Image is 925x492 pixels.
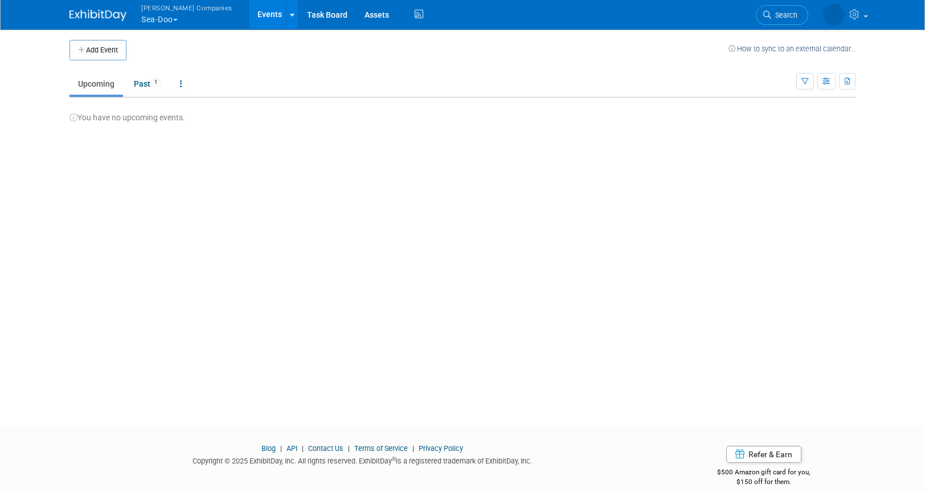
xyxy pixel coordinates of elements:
a: Upcoming [69,73,123,95]
span: | [277,444,285,453]
a: Terms of Service [354,444,408,453]
a: Search [756,5,808,25]
span: 1 [151,78,161,87]
div: $150 off for them. [672,477,856,487]
a: Past1 [125,73,169,95]
a: Blog [261,444,276,453]
a: How to sync to an external calendar... [728,44,856,53]
img: Stephanie Johnson [823,4,845,26]
a: API [286,444,297,453]
img: ExhibitDay [69,10,126,21]
span: | [299,444,306,453]
a: Contact Us [308,444,343,453]
a: Refer & Earn [726,446,801,463]
a: Privacy Policy [419,444,463,453]
span: | [410,444,417,453]
sup: ® [392,456,396,462]
span: [PERSON_NAME] Companies [141,2,232,14]
div: $500 Amazon gift card for you, [672,460,856,486]
span: You have no upcoming events. [69,113,185,122]
span: | [345,444,353,453]
span: Search [771,11,797,19]
div: Copyright © 2025 ExhibitDay, Inc. All rights reserved. ExhibitDay is a registered trademark of Ex... [69,453,655,466]
button: Add Event [69,40,126,60]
